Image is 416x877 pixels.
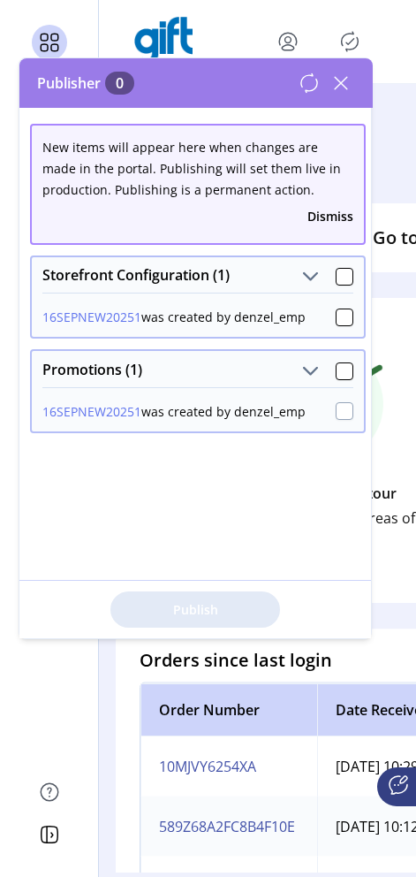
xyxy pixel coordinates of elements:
div: was created by denzel_emp [42,308,306,326]
span: 0 [105,72,134,95]
h4: Orders since last login [140,647,332,674]
button: Storefront Configuration (1) [298,264,322,289]
th: Order Number [140,683,317,736]
button: 16SEPNEW20251 [42,402,141,421]
button: Publisher Panel [336,27,364,56]
button: 16SEPNEW20251 [42,308,141,326]
button: Dismiss [307,207,353,225]
span: Publisher [37,72,134,94]
span: Promotions (1) [42,362,142,377]
span: New items will appear here when changes are made in the portal. Publishing will set them live in ... [42,139,341,198]
td: 10MJVY6254XA [140,736,317,797]
button: menu [274,27,302,56]
span: Storefront Configuration (1) [42,268,230,282]
td: 589Z68A2FC8B4F10E [140,797,317,857]
button: Promotions (1) [298,358,322,383]
img: logo [134,17,218,66]
div: was created by denzel_emp [42,402,306,421]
